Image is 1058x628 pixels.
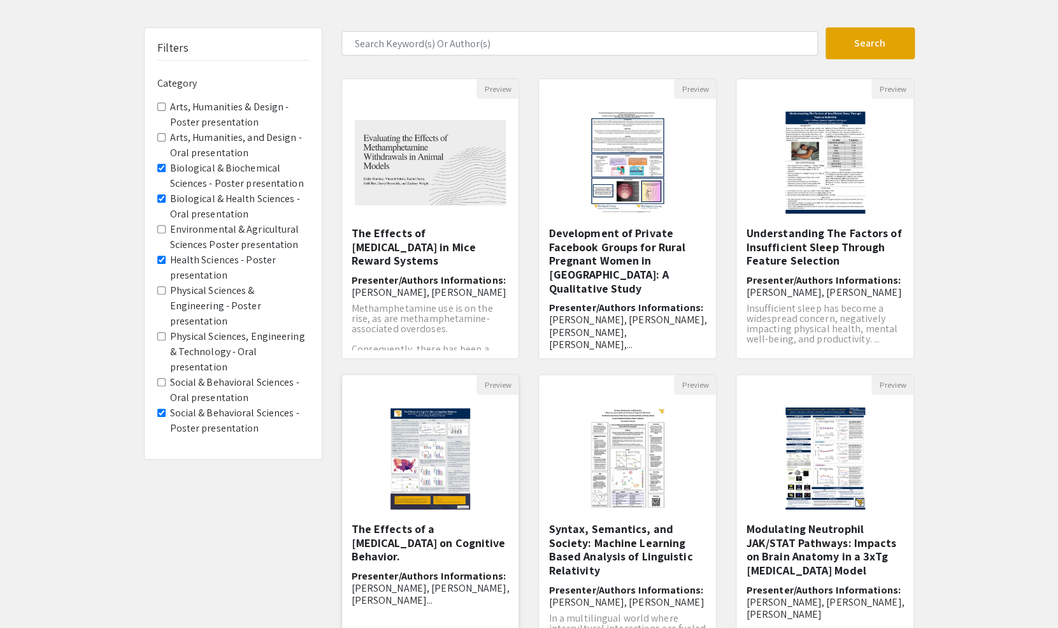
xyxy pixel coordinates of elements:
[548,522,706,577] h5: Syntax, Semantics, and Society: Machine Learning Based Analysis of Linguistic Relativity
[773,395,878,522] img: <p><strong style="color: rgb(234, 170, 0);">Modulating Neutrophil JAK/STAT Pathways: Impacts on B...
[157,41,189,55] h5: Filters
[170,161,309,191] label: Biological & Biochemical Sciences - Poster presentation
[548,226,706,295] h5: Development of Private Facebook Groups for Rural Pregnant Women in [GEOGRAPHIC_DATA]: A Qualitati...
[170,375,309,405] label: Social & Behavioral Sciences - Oral presentation
[352,226,510,268] h5: The Effects of [MEDICAL_DATA] in Mice Reward Systems
[352,570,510,607] h6: Presenter/Authors Informations:
[773,99,878,226] img: <p>Understanding The Factors of Insufficient Sleep Through Feature Selection</p>
[170,252,309,283] label: Health Sciences - Poster presentation
[170,191,309,222] label: Biological & Health Sciences - Oral presentation
[548,313,706,351] span: [PERSON_NAME], [PERSON_NAME], [PERSON_NAME], [PERSON_NAME],...
[576,395,680,522] img: <p>Syntax, Semantics, and Society: Machine Learning Based Analysis of Linguistic Relativity</p>
[352,303,510,334] p: Methamphetamine use is on the rise, as are methamphetamine-associated overdoses.
[476,79,518,99] button: Preview
[170,99,309,130] label: Arts, Humanities & Design - Poster presentation
[736,78,914,359] div: Open Presentation <p>Understanding The Factors of Insufficient Sleep Through Feature Selection</p>
[352,286,507,299] span: [PERSON_NAME], [PERSON_NAME]
[576,99,678,226] img: <p>Development of Private Facebook Groups for Rural Pregnant Women in Appalachia: A Qualitative S...
[538,78,717,359] div: Open Presentation <p>Development of Private Facebook Groups for Rural Pregnant Women in Appalachi...
[352,522,510,564] h5: The Effects of a [MEDICAL_DATA] on Cognitive Behavior.
[170,130,309,161] label: Arts, Humanities, and Design - Oral presentation
[746,286,901,299] span: [PERSON_NAME], [PERSON_NAME]
[746,595,904,621] span: [PERSON_NAME], [PERSON_NAME], [PERSON_NAME]
[341,31,818,55] input: Search Keyword(s) Or Author(s)
[826,27,915,59] button: Search
[548,302,706,351] h6: Presenter/Authors Informations:
[341,78,520,359] div: Open Presentation <p>The Effects of Withdrawal Symptoms in Mice Reward Systems</p>
[352,274,510,298] h6: Presenter/Authors Informations:
[170,405,309,436] label: Social & Behavioral Sciences - Poster presentation
[548,584,706,608] h6: Presenter/Authors Informations:
[170,283,309,329] label: Physical Sciences & Engineering - Poster presentation
[746,226,904,268] h5: Understanding The Factors of Insufficient Sleep Through Feature Selection
[378,395,483,522] img: <p class="ql-align-center"><strong style="background-color: transparent; color: rgb(0, 0, 0);">Th...
[352,581,510,607] span: [PERSON_NAME], [PERSON_NAME], [PERSON_NAME]...
[871,375,913,395] button: Preview
[548,595,704,609] span: [PERSON_NAME], [PERSON_NAME]
[170,329,309,375] label: Physical Sciences, Engineering & Technology - Oral presentation
[746,522,904,577] h5: Modulating Neutrophil JAK/STAT Pathways: Impacts on Brain Anatomy in a 3xTg [MEDICAL_DATA] Model
[674,375,716,395] button: Preview
[170,222,309,252] label: Environmental & Agricultural Sciences Poster presentation
[157,77,309,89] h6: Category
[746,274,904,298] h6: Presenter/Authors Informations:
[352,344,510,365] p: Consequently, there has been a surge in ...
[746,584,904,621] h6: Presenter/Authors Informations:
[476,375,518,395] button: Preview
[342,107,519,218] img: <p>The Effects of Withdrawal Symptoms in Mice Reward Systems</p>
[674,79,716,99] button: Preview
[10,571,54,618] iframe: Chat
[746,303,904,344] p: Insufficient sleep has become a widespread concern, negatively impacting physical health, mental ...
[871,79,913,99] button: Preview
